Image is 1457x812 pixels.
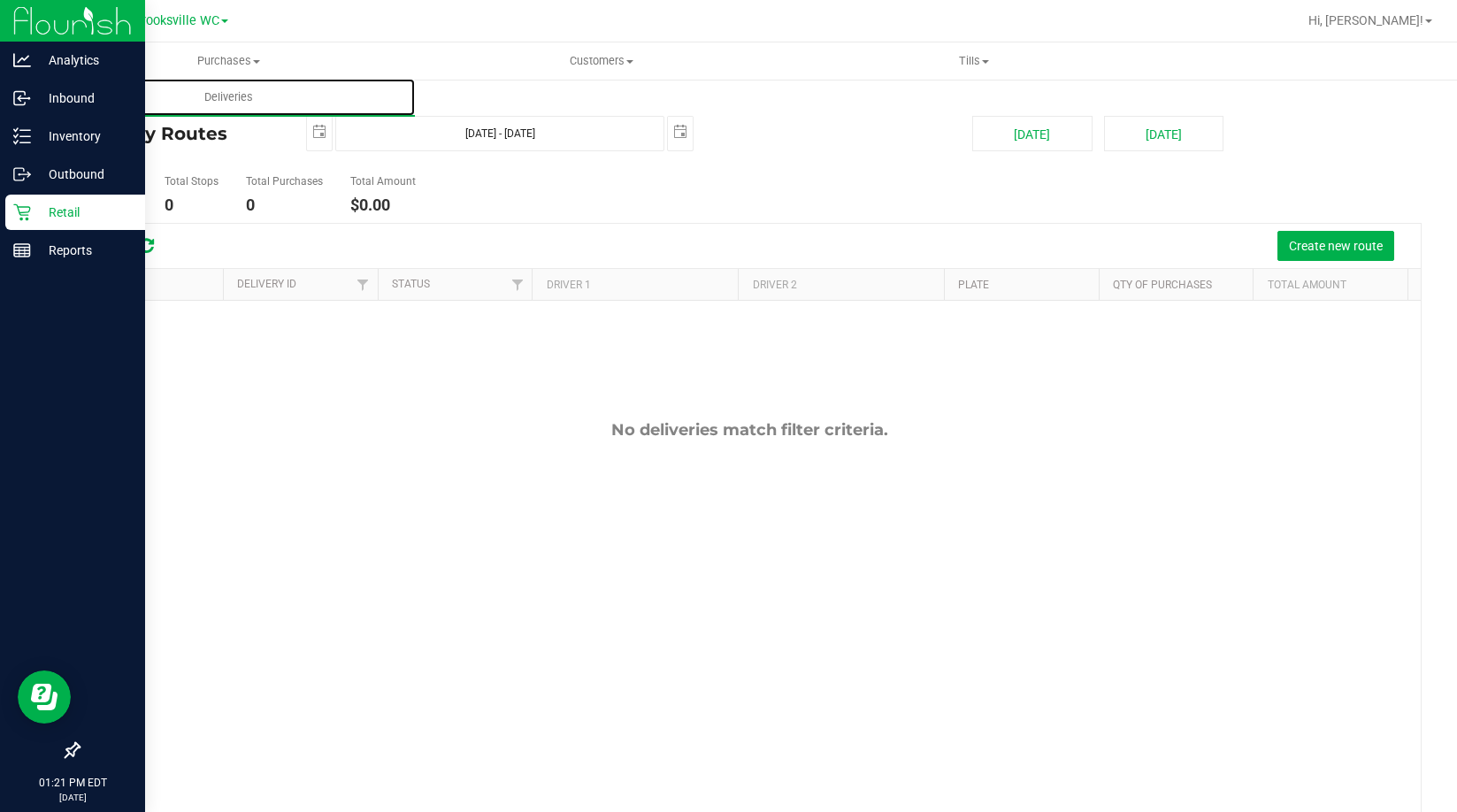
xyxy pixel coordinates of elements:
a: Filter [502,269,532,299]
inline-svg: Retail [13,203,31,221]
a: Filter [349,269,378,299]
p: Retail [31,202,137,223]
p: Reports [31,240,137,261]
h5: Total Purchases [246,176,323,188]
button: Create new route [1277,231,1394,261]
inline-svg: Analytics [13,51,31,69]
a: Qty of Purchases [1113,279,1212,291]
span: select [307,117,332,148]
p: Outbound [31,164,137,185]
h4: 0 [165,196,219,214]
a: Customers [415,42,787,80]
span: Deliveries [180,89,277,105]
span: Tills [788,53,1159,69]
button: [DATE] [972,116,1092,151]
th: Total Amount [1253,269,1407,300]
inline-svg: Inventory [13,127,31,145]
span: Brooksville WC [134,13,219,28]
th: Driver 2 [738,269,944,300]
h4: 0 [246,196,323,214]
inline-svg: Reports [13,241,31,259]
h4: Delivery Routes [78,116,280,151]
span: Customers [416,53,786,69]
div: Actions [92,279,216,291]
a: Deliveries [42,79,415,116]
th: Driver 1 [532,269,738,300]
p: 01:21 PM EDT [8,775,137,791]
a: Status [392,278,430,290]
p: Inbound [31,88,137,109]
span: select [668,117,693,148]
div: No deliveries match filter criteria. [79,420,1421,440]
a: Plate [958,279,989,291]
h5: Total Amount [350,176,416,188]
iframe: Resource center [18,670,71,724]
inline-svg: Inbound [13,89,31,107]
a: Tills [787,42,1160,80]
button: [DATE] [1104,116,1223,151]
p: Inventory [31,126,137,147]
h5: Total Stops [165,176,219,188]
p: Analytics [31,50,137,71]
span: Hi, [PERSON_NAME]! [1308,13,1423,27]
p: [DATE] [8,791,137,804]
h4: $0.00 [350,196,416,214]
inline-svg: Outbound [13,165,31,183]
a: Purchases [42,42,415,80]
span: Create new route [1289,239,1383,253]
a: Delivery ID [237,278,296,290]
span: Purchases [43,53,414,69]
